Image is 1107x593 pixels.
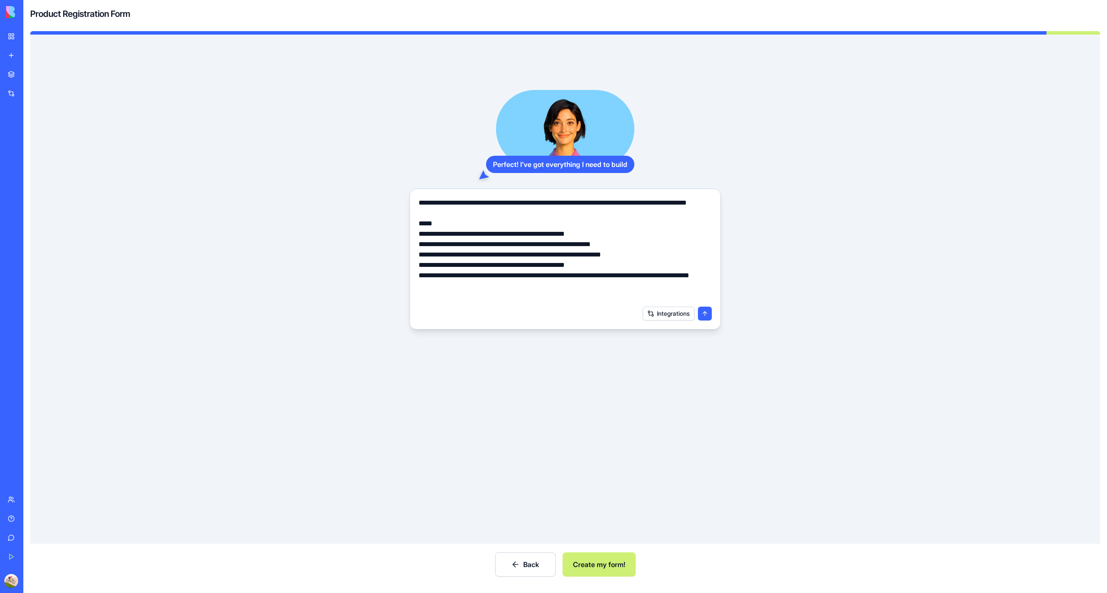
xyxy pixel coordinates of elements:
button: Create my form! [563,552,636,577]
button: Back [495,552,556,577]
img: ACg8ocJTPubv2gQc2EVHn4pq0lmsrWlt_O_Jtl62kIDCTLh7Lu5OGOQ=s96-c [4,574,18,588]
h4: Product Registration Form [30,8,130,20]
div: Perfect! I've got everything I need to build [486,156,634,173]
img: logo [6,6,60,18]
button: Integrations [643,307,694,321]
